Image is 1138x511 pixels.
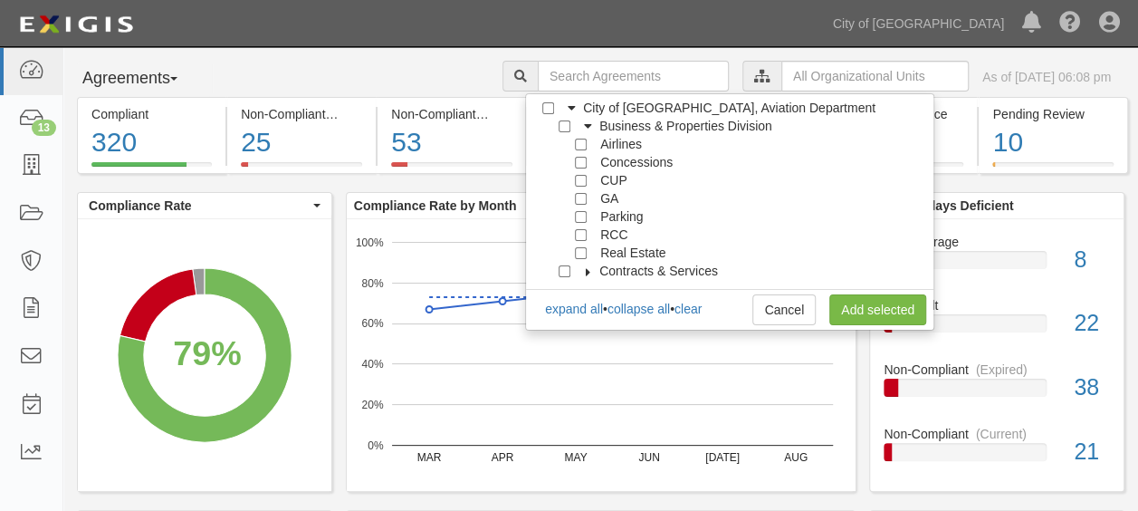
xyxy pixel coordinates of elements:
[416,451,441,464] text: MAR
[674,302,702,316] a: clear
[870,296,1124,314] div: In Default
[227,162,376,177] a: Non-Compliant(Current)25
[368,439,384,451] text: 0%
[544,300,702,318] div: • •
[491,451,513,464] text: APR
[884,361,1110,425] a: Non-Compliant(Expired)38
[1060,436,1124,468] div: 21
[332,105,383,123] div: (Current)
[78,193,331,218] button: Compliance Rate
[600,246,665,260] span: Real Estate
[361,276,383,289] text: 80%
[884,233,1110,297] a: No Coverage8
[982,68,1111,86] div: As of [DATE] 06:08 pm
[600,155,673,169] span: Concessions
[378,162,526,177] a: Non-Compliant(Expired)53
[241,123,362,162] div: 25
[361,399,383,411] text: 20%
[870,425,1124,443] div: Non-Compliant
[870,233,1124,251] div: No Coverage
[391,105,512,123] div: Non-Compliant (Expired)
[976,361,1028,379] div: (Expired)
[600,173,627,188] span: CUP
[538,61,729,92] input: Search Agreements
[829,294,926,325] a: Add selected
[599,119,772,133] span: Business & Properties Division
[78,219,331,491] svg: A chart.
[607,302,670,316] a: collapse all
[583,101,875,115] span: City of [GEOGRAPHIC_DATA], Aviation Department
[241,105,362,123] div: Non-Compliant (Current)
[884,425,1110,476] a: Non-Compliant(Current)21
[77,61,213,97] button: Agreements
[1060,371,1124,404] div: 38
[483,105,535,123] div: (Expired)
[347,219,856,491] svg: A chart.
[638,451,659,464] text: JUN
[545,302,603,316] a: expand all
[877,198,1013,213] b: Over 90 days Deficient
[979,162,1127,177] a: Pending Review10
[32,120,56,136] div: 13
[354,198,517,213] b: Compliance Rate by Month
[600,191,618,206] span: GA
[77,162,225,177] a: Compliant320
[752,294,816,325] a: Cancel
[600,137,642,151] span: Airlines
[391,123,512,162] div: 53
[976,425,1027,443] div: (Current)
[356,236,384,248] text: 100%
[884,296,1110,361] a: In Default22
[14,8,139,41] img: logo-5460c22ac91f19d4615b14bd174203de0afe785f0fc80cf4dbbc73dc1793850b.png
[173,330,241,379] div: 79%
[361,358,383,371] text: 40%
[564,451,587,464] text: MAY
[1059,13,1081,34] i: Help Center - Complianz
[784,451,808,464] text: AUG
[600,209,643,224] span: Parking
[705,451,740,464] text: [DATE]
[992,123,1113,162] div: 10
[870,361,1124,379] div: Non-Compliant
[89,197,309,215] span: Compliance Rate
[600,227,627,242] span: RCC
[599,264,718,278] span: Contracts & Services
[992,105,1113,123] div: Pending Review
[824,5,1013,42] a: City of [GEOGRAPHIC_DATA]
[781,61,969,92] input: All Organizational Units
[361,317,383,330] text: 60%
[91,105,212,123] div: Compliant
[91,123,212,162] div: 320
[1060,307,1124,340] div: 22
[1060,244,1124,276] div: 8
